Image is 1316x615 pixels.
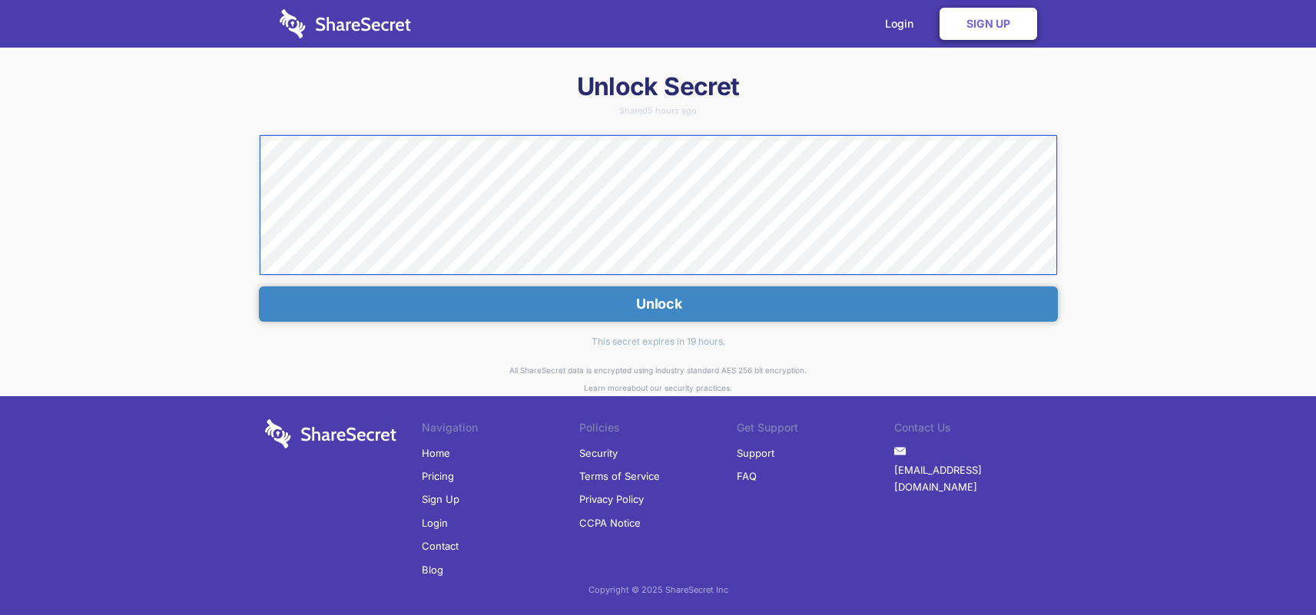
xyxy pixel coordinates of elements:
li: Policies [579,419,737,441]
a: Sign Up [422,488,459,511]
h1: Unlock Secret [259,71,1058,103]
li: Contact Us [894,419,1052,441]
a: Pricing [422,465,454,488]
a: Learn more [584,383,627,392]
a: Login [422,511,448,534]
a: Support [737,441,774,465]
a: FAQ [737,465,757,488]
a: Terms of Service [579,465,660,488]
div: All ShareSecret data is encrypted using industry standard AES 256 bit encryption. about our secur... [259,362,1058,396]
img: logo-wordmark-white-trans-d4663122ce5f474addd5e946df7df03e33cb6a1c49d2221995e7729f52c070b2.svg [280,9,411,38]
a: Sign Up [940,8,1037,40]
li: Get Support [737,419,894,441]
a: CCPA Notice [579,511,641,534]
a: Security [579,441,618,465]
a: Contact [422,534,459,557]
img: logo-wordmark-white-trans-d4663122ce5f474addd5e946df7df03e33cb6a1c49d2221995e7729f52c070b2.svg [265,419,396,448]
div: Shared 5 hours ago [259,107,1058,115]
div: This secret expires in 19 hours. [259,322,1058,362]
button: Unlock [259,286,1058,322]
iframe: Drift Widget Chat Controller [1239,538,1298,597]
li: Navigation [422,419,579,441]
a: Privacy Policy [579,488,644,511]
a: Home [422,441,450,465]
a: [EMAIL_ADDRESS][DOMAIN_NAME] [894,458,1052,499]
a: Blog [422,558,443,581]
